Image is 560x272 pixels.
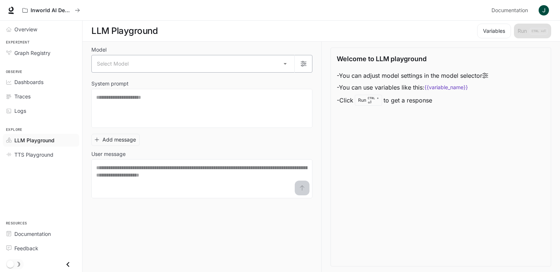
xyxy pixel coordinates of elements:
a: Feedback [3,242,79,255]
p: Inworld AI Demos [31,7,72,14]
span: Dark mode toggle [7,260,14,268]
a: TTS Playground [3,148,79,161]
a: Dashboards [3,76,79,88]
p: ⏎ [368,96,379,105]
span: Documentation [14,230,51,238]
span: Dashboards [14,78,43,86]
a: LLM Playground [3,134,79,147]
p: System prompt [91,81,129,86]
span: Overview [14,25,37,33]
span: LLM Playground [14,136,55,144]
span: Graph Registry [14,49,50,57]
span: Traces [14,93,31,100]
button: Add message [91,134,140,146]
a: Logs [3,104,79,117]
a: Graph Registry [3,46,79,59]
span: Select Model [97,60,129,67]
li: - Click to get a response [337,93,488,107]
div: Run [355,95,382,106]
a: Documentation [3,227,79,240]
code: {{variable_name}} [424,84,468,91]
div: Select Model [92,55,294,72]
a: Documentation [489,3,533,18]
img: User avatar [539,5,549,15]
h1: LLM Playground [91,24,158,38]
button: User avatar [536,3,551,18]
button: Close drawer [60,257,76,272]
span: TTS Playground [14,151,53,158]
button: All workspaces [19,3,83,18]
a: Traces [3,90,79,103]
span: Logs [14,107,26,115]
p: Model [91,47,106,52]
p: Welcome to LLM playground [337,54,427,64]
p: User message [91,151,126,157]
li: - You can use variables like this: [337,81,488,93]
button: Variables [477,24,511,38]
a: Overview [3,23,79,36]
span: Documentation [491,6,528,15]
span: Feedback [14,244,38,252]
p: CTRL + [368,96,379,100]
li: - You can adjust model settings in the model selector [337,70,488,81]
